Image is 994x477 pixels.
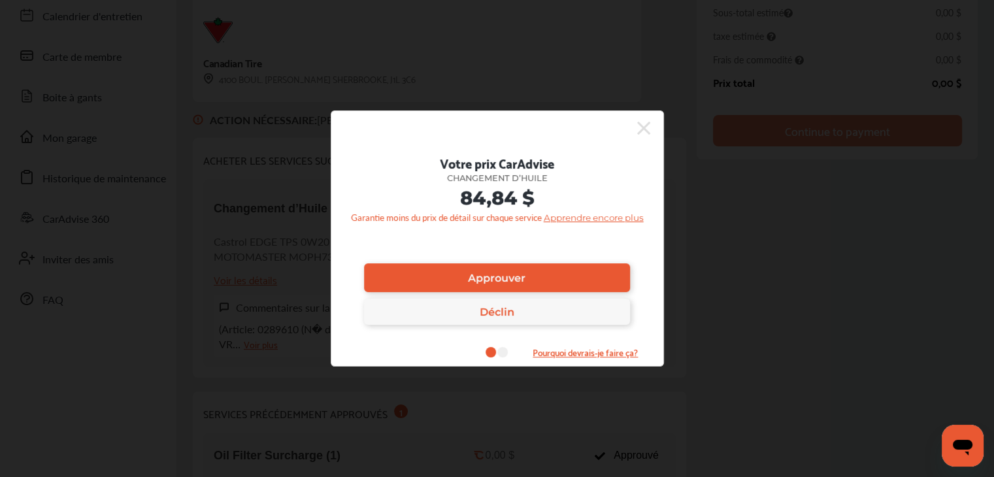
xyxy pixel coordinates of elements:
a: Approuver [364,263,629,292]
small: Pourquoi devrais-je faire ça? [520,344,651,359]
iframe: Bouton de lancement de la fenêtre de messagerie, conversation en cours [942,425,984,467]
span: Apprendre encore plus [544,212,644,223]
div: Votre prix CarAdvise [351,152,644,173]
div: 84,84 $ [351,186,644,209]
span: Déclin [480,306,514,318]
div: Changement d’Huile [351,173,644,183]
span: Garantie moins du prix de détail sur chaque service [351,211,542,223]
a: Déclin [364,299,629,325]
span: Approuver [468,272,525,284]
